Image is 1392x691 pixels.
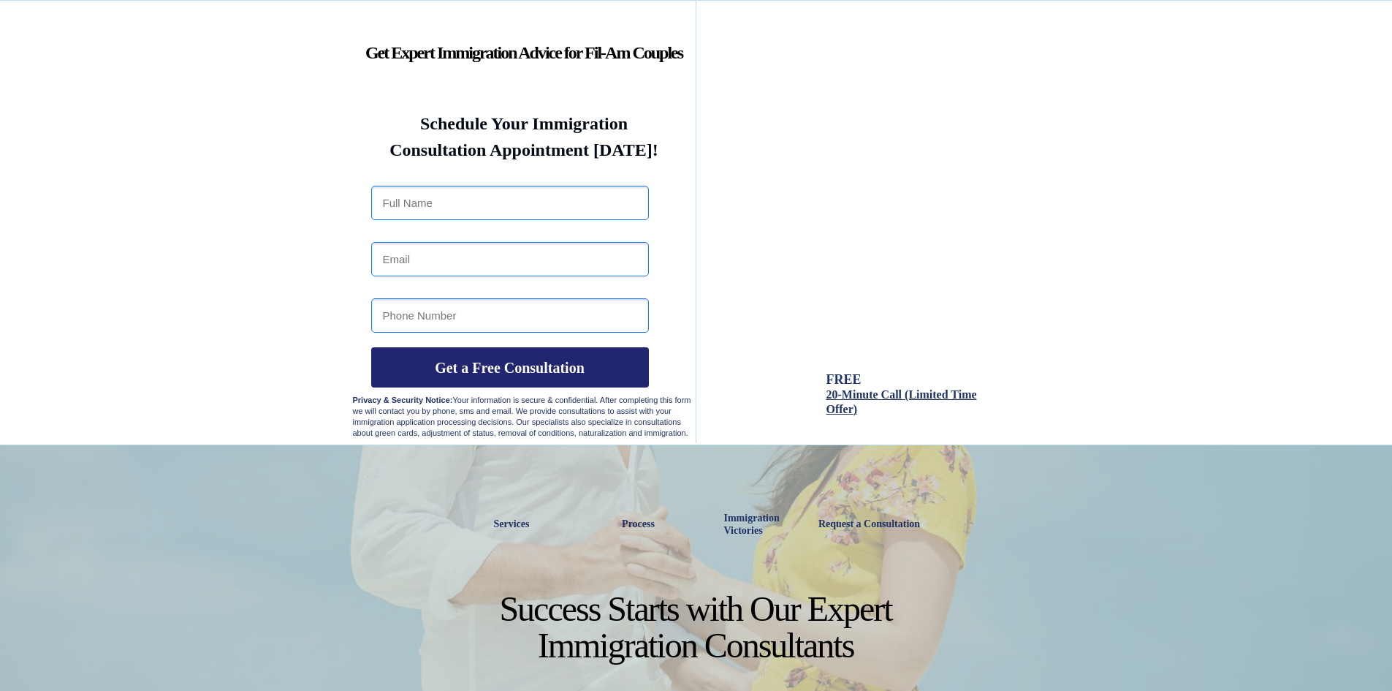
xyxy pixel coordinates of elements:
[353,396,453,404] strong: Privacy & Security Notice:
[389,140,658,159] strong: Consultation Appointment [DATE]!
[371,242,649,276] input: Email
[826,388,977,415] span: 20-Minute Call (Limited Time Offer)
[818,518,920,529] strong: Request a Consultation
[420,114,628,133] strong: Schedule Your Immigration
[353,396,691,437] span: Your information is secure & confidential. After completing this form we will contact you by phon...
[718,507,767,541] a: Immigration Victories
[371,347,649,388] button: Get a Free Consultation
[611,507,666,541] a: Process
[365,43,682,62] strong: Get Expert Immigration Advice for Fil-Am Couples
[494,518,530,529] strong: Services
[724,513,780,536] strong: Immigration Victories
[371,359,649,377] span: Get a Free Consultation
[800,507,939,541] a: Request a Consultation
[371,186,649,220] input: Full Name
[480,507,544,541] a: Services
[371,298,649,333] input: Phone Number
[826,372,862,387] span: FREE
[499,589,891,665] span: Success Starts with Our Expert Immigration Consultants
[826,389,977,415] a: 20-Minute Call (Limited Time Offer)
[622,518,655,529] strong: Process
